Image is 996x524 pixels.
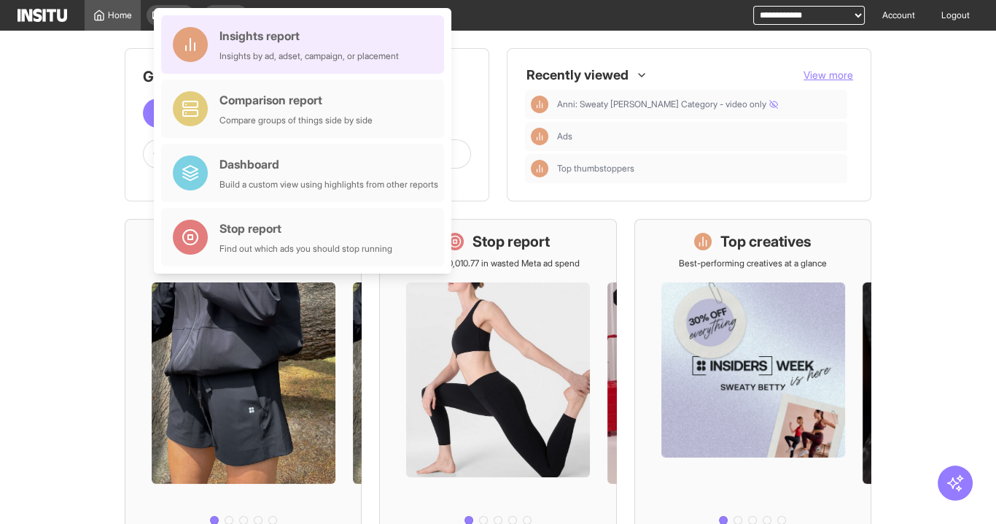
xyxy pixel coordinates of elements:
div: Comparison report [219,91,373,109]
span: View more [804,69,853,81]
span: Top thumbstoppers [557,163,841,174]
div: Insights [531,160,548,177]
span: Anni: Sweaty Betty Category - video only [557,99,841,110]
div: Insights [531,128,548,145]
p: Save £20,010.77 in wasted Meta ad spend [416,258,580,269]
span: Home [108,9,132,21]
span: Anni: Sweaty [PERSON_NAME] Category - video only [557,99,778,110]
span: Top thumbstoppers [557,163,634,174]
p: Best-performing creatives at a glance [679,258,827,269]
div: Insights [531,96,548,113]
div: Compare groups of things side by side [219,115,373,126]
h1: Stop report [472,231,550,252]
div: Find out which ads you should stop running [219,243,392,255]
h1: Top creatives [720,231,812,252]
img: Logo [17,9,67,22]
div: Dashboard [219,155,438,173]
div: Build a custom view using highlights from other reports [219,179,438,190]
button: View more [804,68,853,82]
span: Ads [557,131,841,142]
h1: Get started [143,66,471,87]
div: Stop report [219,220,392,237]
div: Insights report [219,27,399,45]
div: Insights by ad, adset, campaign, or placement [219,50,399,62]
button: Create a new report [143,99,289,128]
span: Ads [557,131,572,142]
